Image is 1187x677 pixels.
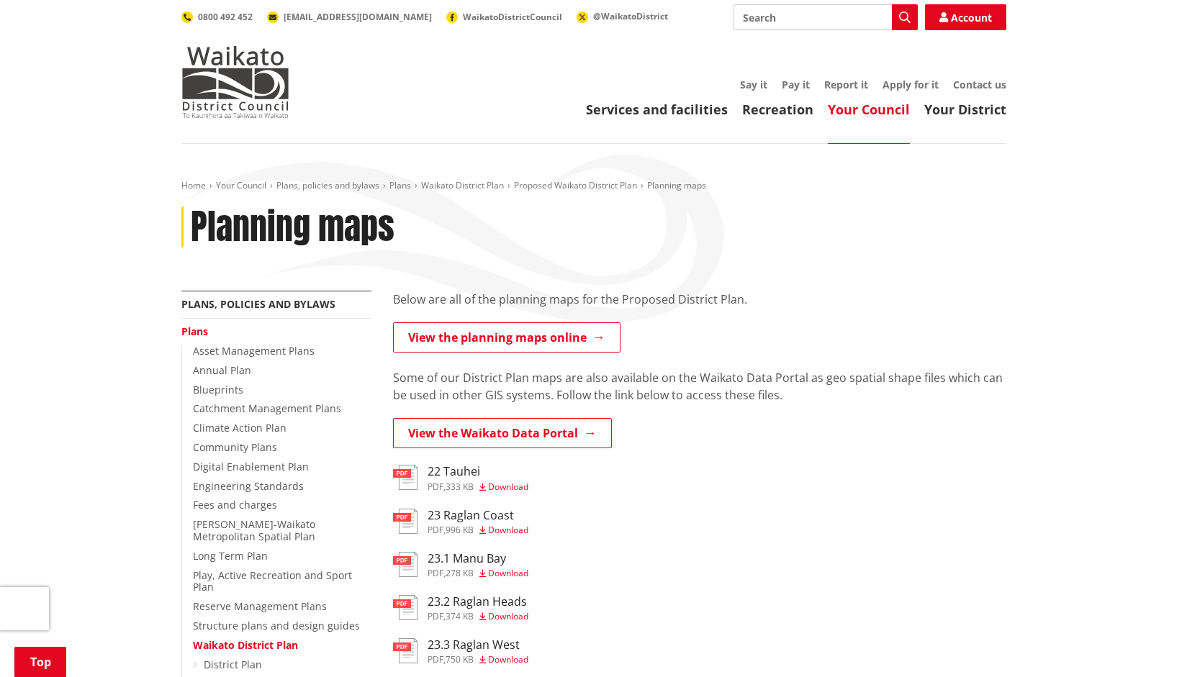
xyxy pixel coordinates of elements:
a: 22 Tauhei pdf,333 KB Download [393,465,528,491]
span: 278 KB [446,567,474,579]
a: Catchment Management Plans [193,401,341,415]
span: 374 KB [446,610,474,622]
a: Climate Action Plan [193,421,286,435]
a: Proposed Waikato District Plan [514,179,637,191]
a: Reserve Management Plans [193,599,327,613]
a: Apply for it [883,78,939,91]
h1: Planning maps [191,206,394,248]
a: [PERSON_NAME]-Waikato Metropolitan Spatial Plan [193,517,315,543]
div: , [428,655,528,664]
input: Search input [734,4,918,30]
img: Waikato District Council - Te Kaunihera aa Takiwaa o Waikato [181,46,289,118]
a: Pay it [782,78,810,91]
a: Engineering Standards [193,479,304,493]
a: Plans [389,179,411,191]
div: , [428,612,528,621]
span: 750 KB [446,653,474,665]
a: Plans, policies and bylaws [181,297,335,311]
a: 23.2 Raglan Heads pdf,374 KB Download [393,595,528,621]
span: 0800 492 452 [198,11,253,23]
h3: 23 Raglan Coast [428,509,528,522]
span: WaikatoDistrictCouncil [463,11,562,23]
img: document-pdf.svg [393,465,418,490]
a: Waikato District Plan [193,638,298,652]
h3: 22 Tauhei [428,465,528,478]
img: document-pdf.svg [393,638,418,663]
img: document-pdf.svg [393,509,418,534]
h3: 23.3 Raglan West [428,638,528,652]
a: @WaikatoDistrict [577,10,668,22]
a: Top [14,647,66,677]
a: Your Council [828,101,910,118]
span: 996 KB [446,524,474,536]
span: Download [488,481,528,493]
a: Contact us [953,78,1006,91]
span: pdf [428,610,443,622]
a: District Plan [204,658,262,671]
h3: 23.2 Raglan Heads [428,595,528,609]
span: pdf [428,567,443,579]
span: 333 KB [446,481,474,493]
a: [EMAIL_ADDRESS][DOMAIN_NAME] [267,11,432,23]
a: View the Waikato Data Portal [393,418,612,448]
div: , [428,483,528,491]
a: Asset Management Plans [193,344,315,358]
span: Download [488,524,528,536]
span: Download [488,567,528,579]
a: Plans, policies and bylaws [276,179,379,191]
a: Digital Enablement Plan [193,460,309,473]
a: 23.1 Manu Bay pdf,278 KB Download [393,552,528,578]
span: Download [488,610,528,622]
img: document-pdf.svg [393,552,418,577]
a: Long Term Plan [193,549,268,563]
span: pdf [428,653,443,665]
p: Below are all of the planning maps for the Proposed District Plan. [393,291,1006,308]
a: Annual Plan [193,363,251,377]
div: , [428,569,528,578]
a: Plans [181,324,208,338]
iframe: Messenger Launcher [1121,617,1173,668]
a: Report it [824,78,868,91]
a: Say it [740,78,767,91]
a: Recreation [742,101,813,118]
img: document-pdf.svg [393,595,418,620]
a: Fees and charges [193,498,277,512]
a: Structure plans and design guides [193,619,360,632]
span: Download [488,653,528,665]
span: pdf [428,524,443,536]
a: Community Plans [193,440,277,454]
span: pdf [428,481,443,493]
span: @WaikatoDistrict [593,10,668,22]
a: 23.3 Raglan West pdf,750 KB Download [393,638,528,664]
span: Planning maps [647,179,706,191]
a: WaikatoDistrictCouncil [446,11,562,23]
nav: breadcrumb [181,180,1006,192]
a: Account [925,4,1006,30]
a: Home [181,179,206,191]
a: Waikato District Plan [421,179,504,191]
a: View the planning maps online [393,322,620,353]
h3: 23.1 Manu Bay [428,552,528,565]
a: 23 Raglan Coast pdf,996 KB Download [393,509,528,535]
a: Services and facilities [586,101,728,118]
a: Your Council [216,179,266,191]
a: Blueprints [193,383,243,396]
p: Some of our District Plan maps are also available on the Waikato Data Portal as geo spatial shape... [393,369,1006,404]
a: 0800 492 452 [181,11,253,23]
div: , [428,526,528,535]
span: [EMAIL_ADDRESS][DOMAIN_NAME] [284,11,432,23]
a: Your District [924,101,1006,118]
a: Play, Active Recreation and Sport Plan [193,568,352,594]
